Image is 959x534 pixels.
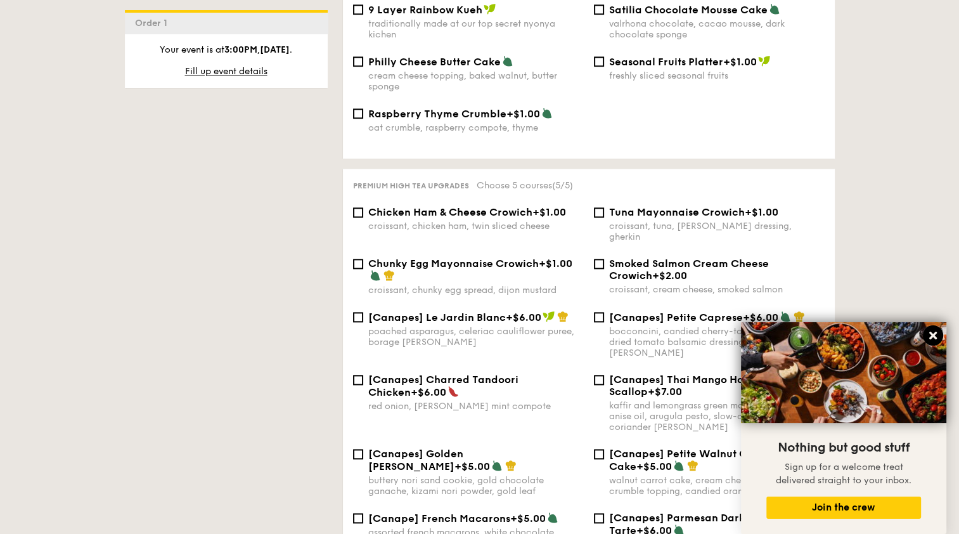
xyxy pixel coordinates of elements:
input: [Canapes] Golden [PERSON_NAME]+$5.00buttery nori sand cookie, gold chocolate ganache, kizami nori... [353,449,363,459]
input: Raspberry Thyme Crumble+$1.00oat crumble, raspberry compote, thyme [353,108,363,119]
input: Chicken Ham & Cheese Crowich+$1.00croissant, chicken ham, twin sliced cheese [353,207,363,218]
button: Join the crew [766,497,921,519]
div: oat crumble, raspberry compote, thyme [368,122,584,133]
div: red onion, [PERSON_NAME] mint compote [368,401,584,412]
div: valrhona chocolate, cacao mousse, dark chocolate sponge [609,18,825,40]
img: icon-vegan.f8ff3823.svg [543,311,555,322]
span: (5/5) [552,180,573,191]
div: traditionally made at our top secret nyonya kichen [368,18,584,40]
img: icon-chef-hat.a58ddaea.svg [794,311,805,322]
span: Chunky Egg Mayonnaise Crowich [368,257,539,270]
span: +$1.00 [506,108,540,120]
div: walnut carrot cake, cream cheese mousse, crumble topping, candied orange [609,475,825,497]
span: Premium high tea upgrades [353,181,469,190]
p: Your event is at , . [135,44,318,56]
img: icon-chef-hat.a58ddaea.svg [557,311,569,322]
div: croissant, cream cheese, smoked salmon [609,284,825,295]
span: +$5.00 [510,512,546,524]
span: Chicken Ham & Cheese Crowich [368,206,532,218]
strong: [DATE] [260,44,290,55]
span: [Canapes] Charred Tandoori Chicken [368,374,518,398]
input: [Canapes] Parmesan Dark Chocolate Tarte+$6.00shaved parmesan cheese, luscious salted dark chocola... [594,513,604,523]
span: Sign up for a welcome treat delivered straight to your inbox. [776,462,911,486]
span: [Canapes] Le Jardin Blanc [368,311,506,323]
span: Fill up event details [185,66,267,77]
input: Seasonal Fruits Platter+$1.00freshly sliced seasonal fruits [594,56,604,67]
div: croissant, tuna, [PERSON_NAME] dressing, gherkin [609,221,825,242]
img: icon-chef-hat.a58ddaea.svg [505,460,517,471]
span: +$1.00 [723,56,757,68]
span: +$5.00 [636,460,672,472]
img: icon-chef-hat.a58ddaea.svg [687,460,698,471]
img: icon-vegan.f8ff3823.svg [758,55,771,67]
span: +$6.00 [411,386,446,398]
span: [Canapes] Golden [PERSON_NAME] [368,448,463,472]
img: icon-vegetarian.fe4039eb.svg [541,107,553,119]
span: Philly Cheese Butter Cake [368,56,501,68]
input: [Canapes] Thai Mango Half-Shell Scallop+$7.00kaffir and lemongrass green mango compote, anise oil... [594,375,604,385]
div: croissant, chicken ham, twin sliced cheese [368,221,584,231]
span: 9 Layer Rainbow Kueh [368,4,482,16]
strong: 3:00PM [224,44,257,55]
span: +$5.00 [454,460,490,472]
input: Chunky Egg Mayonnaise Crowich+$1.00croissant, chunky egg spread, dijon mustard [353,259,363,269]
img: icon-vegetarian.fe4039eb.svg [769,3,780,15]
span: +$6.00 [506,311,541,323]
img: icon-spicy.37a8142b.svg [447,386,459,397]
span: [Canapes] Petite Walnut Carrot Cake [609,448,773,472]
img: icon-vegetarian.fe4039eb.svg [673,460,685,471]
span: +$1.00 [532,206,566,218]
div: buttery nori sand cookie, gold chocolate ganache, kizami nori powder, gold leaf [368,475,584,497]
img: icon-vegan.f8ff3823.svg [484,3,496,15]
input: Smoked Salmon Cream Cheese Crowich+$2.00croissant, cream cheese, smoked salmon [594,259,604,269]
div: kaffir and lemongrass green mango compote, anise oil, arugula pesto, slow-cooked scallop, coriand... [609,400,825,433]
img: icon-vegetarian.fe4039eb.svg [370,270,381,281]
img: DSC07876-Edit02-Large.jpeg [741,322,946,423]
span: Raspberry Thyme Crumble [368,108,506,120]
img: icon-vegetarian.fe4039eb.svg [491,460,503,471]
input: Satilia Chocolate Mousse Cakevalrhona chocolate, cacao mousse, dark chocolate sponge [594,4,604,15]
input: [Canape] French Macarons+$5.00assorted french macarons, white chocolate drizzle, gold leaf flakes [353,513,363,523]
input: [Canapes] Petite Caprese+$6.00bocconcini, candied cherry-tomato puree, semi-dried tomato balsamic... [594,312,604,322]
span: Choose 5 courses [477,180,573,191]
input: 9 Layer Rainbow Kuehtraditionally made at our top secret nyonya kichen [353,4,363,15]
img: icon-vegetarian.fe4039eb.svg [547,512,558,523]
span: Seasonal Fruits Platter [609,56,723,68]
span: Order 1 [135,18,172,29]
button: Close [923,325,943,346]
div: cream cheese topping, baked walnut, butter sponge [368,70,584,92]
span: [Canapes] Thai Mango Half-Shell Scallop [609,374,782,398]
input: [Canapes] Petite Walnut Carrot Cake+$5.00walnut carrot cake, cream cheese mousse, crumble topping... [594,449,604,459]
span: +$2.00 [652,270,687,282]
input: Tuna Mayonnaise Crowich+$1.00croissant, tuna, [PERSON_NAME] dressing, gherkin [594,207,604,218]
img: icon-vegetarian.fe4039eb.svg [502,55,513,67]
input: [Canapes] Charred Tandoori Chicken+$6.00red onion, [PERSON_NAME] mint compote [353,375,363,385]
img: icon-vegetarian.fe4039eb.svg [780,311,791,322]
input: Philly Cheese Butter Cakecream cheese topping, baked walnut, butter sponge [353,56,363,67]
div: croissant, chunky egg spread, dijon mustard [368,285,584,296]
span: +$1.00 [745,206,778,218]
span: +$1.00 [539,257,572,270]
span: [Canapes] Petite Caprese [609,311,743,323]
span: [Canape] French Macarons [368,512,510,524]
div: poached asparagus, celeriac cauliflower puree, borage [PERSON_NAME] [368,326,584,348]
span: Smoked Salmon Cream Cheese Crowich [609,257,769,282]
span: +$7.00 [648,386,682,398]
span: +$6.00 [743,311,778,323]
input: [Canapes] Le Jardin Blanc+$6.00poached asparagus, celeriac cauliflower puree, borage [PERSON_NAME] [353,312,363,322]
span: Satilia Chocolate Mousse Cake [609,4,768,16]
img: icon-chef-hat.a58ddaea.svg [383,270,395,281]
div: bocconcini, candied cherry-tomato puree, semi-dried tomato balsamic dressing, arugula pesto, [PER... [609,326,825,358]
div: freshly sliced seasonal fruits [609,70,825,81]
span: Tuna Mayonnaise Crowich [609,206,745,218]
span: Nothing but good stuff [778,440,910,455]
